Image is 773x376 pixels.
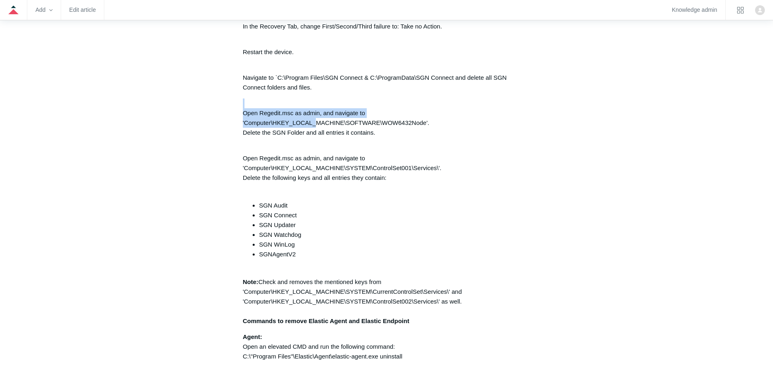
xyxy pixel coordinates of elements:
strong: Commands to remove Elastic Agent and Elastic Endpoint [243,317,410,324]
p: Restart the device. [243,37,531,57]
p: Open Regedit.msc as admin, and navigate to 'Computer\HKEY_LOCAL_MACHINE\SOFTWARE\WOW6432Node'. De... [243,98,531,138]
a: Knowledge admin [672,8,717,12]
img: user avatar [755,5,765,15]
li: SGN Updater [259,220,531,230]
p: Check and removes the mentioned keys from 'Computer\HKEY_LOCAL_MACHINE\SYSTEM\CurrentControlSet\S... [243,277,531,326]
strong: Agent: [243,333,262,340]
p: Open Regedit.msc as admin, and navigate to 'Computer\HKEY_LOCAL_MACHINE\SYSTEM\ControlSet001\Serv... [243,144,531,192]
zd-hc-trigger: Add [35,8,53,12]
li: SGN WinLog [259,240,531,249]
li: SGNAgentV2 [259,249,531,269]
p: Navigate to `C:\Program Files\SGN Connect & C:\ProgramData\SGN Connect and delete all SGN Connect... [243,63,531,92]
p: Open an elevated CMD and run the following command: C:\"Program Files"\Elastic\Agent\elastic-agen... [243,332,531,361]
a: Edit article [69,8,96,12]
li: SGN Audit [259,201,531,210]
strong: Note: [243,278,258,285]
li: SGN Watchdog [259,230,531,240]
zd-hc-trigger: Click your profile icon to open the profile menu [755,5,765,15]
li: SGN Connect [259,210,531,220]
